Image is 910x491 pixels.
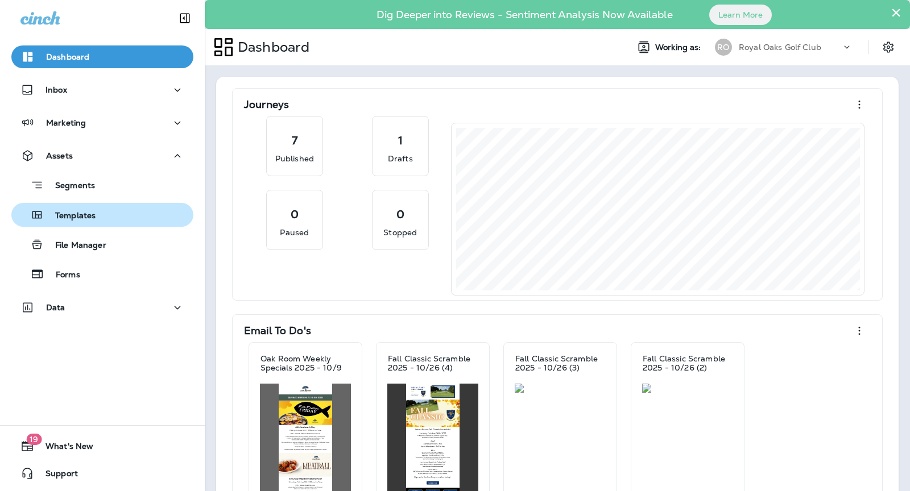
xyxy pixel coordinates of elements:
[169,7,201,30] button: Collapse Sidebar
[655,43,704,52] span: Working as:
[44,240,106,251] p: File Manager
[709,5,772,25] button: Learn More
[45,85,67,94] p: Inbox
[878,37,899,57] button: Settings
[715,39,732,56] div: RO
[515,354,605,372] p: Fall Classic Scramble 2025 - 10/26 (3)
[515,384,606,393] img: c048f59f-0b78-4859-b4b3-1c818e4ca8ac.jpg
[291,209,299,220] p: 0
[34,469,78,482] span: Support
[44,270,80,281] p: Forms
[275,153,314,164] p: Published
[233,39,309,56] p: Dashboard
[739,43,821,52] p: Royal Oaks Golf Club
[244,325,311,336] p: Email To Do's
[344,13,706,16] p: Dig Deeper into Reviews - Sentiment Analysis Now Available
[11,173,193,197] button: Segments
[642,384,733,393] img: a3ac062d-3741-4f57-acc3-3f83c45a1cc5.jpg
[388,153,413,164] p: Drafts
[398,135,403,146] p: 1
[11,78,193,101] button: Inbox
[643,354,733,372] p: Fall Classic Scramble 2025 - 10/26 (2)
[891,3,901,22] button: Close
[46,151,73,160] p: Assets
[11,262,193,286] button: Forms
[11,462,193,485] button: Support
[34,442,93,455] span: What's New
[44,181,95,192] p: Segments
[26,434,42,445] span: 19
[11,435,193,457] button: 19What's New
[11,45,193,68] button: Dashboard
[44,211,96,222] p: Templates
[11,144,193,167] button: Assets
[292,135,297,146] p: 7
[11,203,193,227] button: Templates
[46,52,89,61] p: Dashboard
[11,111,193,134] button: Marketing
[244,99,289,110] p: Journeys
[260,354,350,372] p: Oak Room Weekly Specials 2025 - 10/9
[11,296,193,319] button: Data
[11,232,193,256] button: File Manager
[383,227,417,238] p: Stopped
[46,118,86,127] p: Marketing
[396,209,404,220] p: 0
[46,303,65,312] p: Data
[280,227,309,238] p: Paused
[388,354,478,372] p: Fall Classic Scramble 2025 - 10/26 (4)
